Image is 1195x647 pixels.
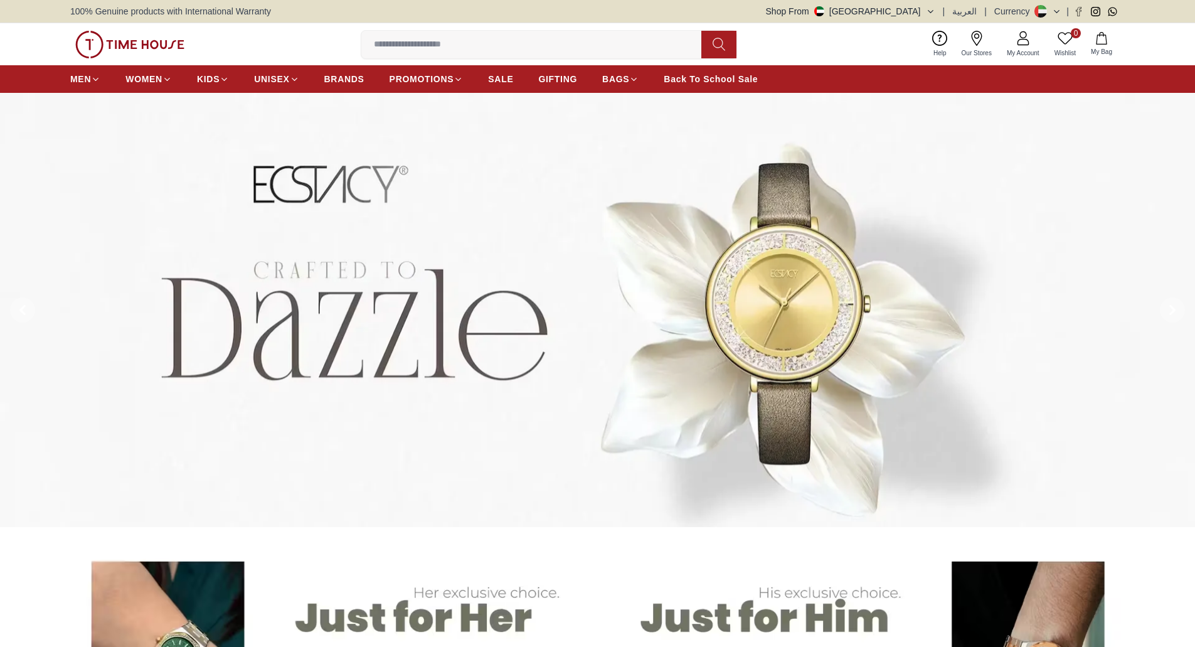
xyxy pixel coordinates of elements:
a: Instagram [1091,7,1100,16]
button: Shop From[GEOGRAPHIC_DATA] [766,5,935,18]
span: Back To School Sale [664,73,758,85]
a: PROMOTIONS [390,68,464,90]
span: | [1066,5,1069,18]
span: WOMEN [125,73,162,85]
a: Help [926,28,954,60]
a: WOMEN [125,68,172,90]
div: Currency [994,5,1035,18]
button: العربية [952,5,977,18]
a: Facebook [1074,7,1083,16]
a: KIDS [197,68,229,90]
img: ... [75,31,184,58]
img: United Arab Emirates [814,6,824,16]
span: KIDS [197,73,220,85]
a: GIFTING [538,68,577,90]
a: 0Wishlist [1047,28,1083,60]
span: PROMOTIONS [390,73,454,85]
span: BAGS [602,73,629,85]
a: Back To School Sale [664,68,758,90]
a: MEN [70,68,100,90]
span: MEN [70,73,91,85]
span: Help [928,48,952,58]
span: My Bag [1086,47,1117,56]
span: My Account [1002,48,1044,58]
a: SALE [488,68,513,90]
span: UNISEX [254,73,289,85]
a: UNISEX [254,68,299,90]
span: Wishlist [1049,48,1081,58]
span: | [984,5,987,18]
button: My Bag [1083,29,1120,59]
span: GIFTING [538,73,577,85]
a: BRANDS [324,68,364,90]
span: 100% Genuine products with International Warranty [70,5,271,18]
a: BAGS [602,68,639,90]
span: SALE [488,73,513,85]
span: 0 [1071,28,1081,38]
a: Our Stores [954,28,999,60]
span: | [943,5,945,18]
a: Whatsapp [1108,7,1117,16]
span: Our Stores [957,48,997,58]
span: BRANDS [324,73,364,85]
